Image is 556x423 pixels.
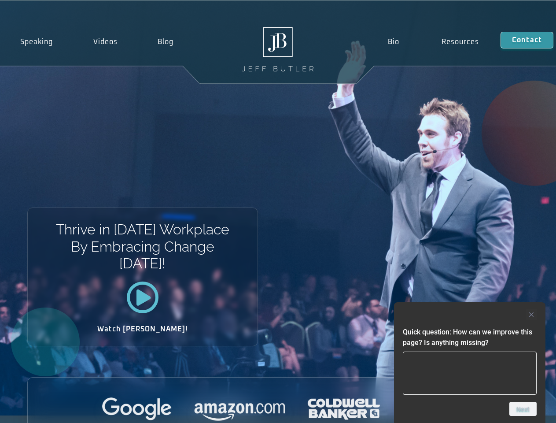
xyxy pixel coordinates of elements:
[403,309,537,416] div: Quick question: How can we improve this page? Is anything missing?
[55,221,230,272] h1: Thrive in [DATE] Workplace By Embracing Change [DATE]!
[403,327,537,348] h2: Quick question: How can we improve this page? Is anything missing?
[403,352,537,395] textarea: Quick question: How can we improve this page? Is anything missing?
[512,37,542,44] span: Contact
[420,32,501,52] a: Resources
[526,309,537,320] button: Hide survey
[366,32,500,52] nav: Menu
[366,32,420,52] a: Bio
[59,326,227,333] h2: Watch [PERSON_NAME]!
[501,32,553,48] a: Contact
[137,32,194,52] a: Blog
[73,32,138,52] a: Videos
[509,402,537,416] button: Next question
